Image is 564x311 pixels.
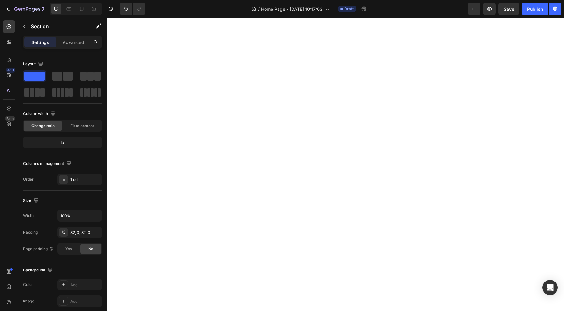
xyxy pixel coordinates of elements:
[70,177,100,183] div: 1 col
[58,210,102,221] input: Auto
[23,110,57,118] div: Column width
[65,246,72,252] span: Yes
[88,246,93,252] span: No
[498,3,519,15] button: Save
[261,6,323,12] span: Home Page - [DATE] 10:17:03
[23,282,33,288] div: Color
[5,116,15,121] div: Beta
[31,23,83,30] p: Section
[63,39,84,46] p: Advanced
[70,282,100,288] div: Add...
[23,60,44,68] div: Layout
[31,39,49,46] p: Settings
[23,159,73,168] div: Columns management
[23,266,54,275] div: Background
[70,299,100,304] div: Add...
[542,280,558,295] div: Open Intercom Messenger
[24,138,101,147] div: 12
[107,18,564,311] iframe: Design area
[23,298,34,304] div: Image
[70,123,94,129] span: Fit to content
[23,197,40,205] div: Size
[3,3,47,15] button: 7
[527,6,543,12] div: Publish
[120,3,145,15] div: Undo/Redo
[344,6,354,12] span: Draft
[23,246,54,252] div: Page padding
[6,68,15,73] div: 450
[31,123,55,129] span: Change ratio
[70,230,100,236] div: 32, 0, 32, 0
[42,5,44,13] p: 7
[23,230,38,235] div: Padding
[23,213,34,218] div: Width
[23,177,34,182] div: Order
[258,6,260,12] span: /
[522,3,548,15] button: Publish
[504,6,514,12] span: Save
